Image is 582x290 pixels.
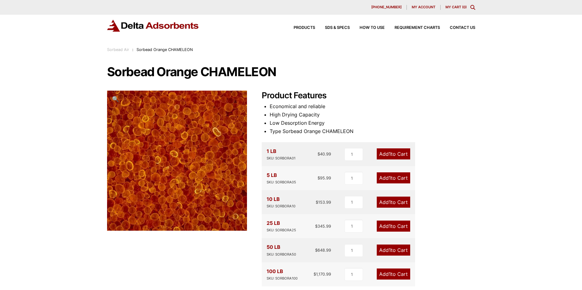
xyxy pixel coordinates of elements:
[395,26,440,30] span: Requirement Charts
[445,5,467,9] a: My Cart (0)
[267,195,295,209] div: 10 LB
[450,26,475,30] span: Contact Us
[377,245,410,256] a: Add1to Cart
[366,5,407,10] a: [PHONE_NUMBER]
[294,26,315,30] span: Products
[315,248,318,253] span: $
[360,26,385,30] span: How to Use
[412,6,435,9] span: My account
[315,224,331,229] bdi: 345.99
[377,197,410,208] a: Add1to Cart
[377,172,410,183] a: Add1to Cart
[137,47,193,52] span: Sorbead Orange CHAMELEON
[318,151,331,156] bdi: 40.99
[377,221,410,232] a: Add1to Cart
[270,111,475,119] li: High Drying Capacity
[107,91,124,108] a: View full-screen image gallery
[284,26,315,30] a: Products
[377,148,410,159] a: Add1to Cart
[267,276,298,281] div: SKU: SORBORA100
[267,155,295,161] div: SKU: SORBORA01
[267,267,298,281] div: 100 LB
[315,224,318,229] span: $
[267,171,296,185] div: 5 LB
[318,175,320,180] span: $
[314,272,331,276] bdi: 1,170.99
[315,26,350,30] a: SDS & SPECS
[314,272,316,276] span: $
[371,6,402,9] span: [PHONE_NUMBER]
[270,127,475,135] li: Type Sorbead Orange CHAMELEON
[107,47,129,52] a: Sorbead Air
[112,96,119,102] span: 🔍
[267,203,295,209] div: SKU: SORBORA10
[270,119,475,127] li: Low Desorption Energy
[389,247,391,253] span: 1
[132,47,133,52] span: :
[107,65,475,78] h1: Sorbead Orange CHAMELEON
[107,20,199,32] img: Delta Adsorbents
[407,5,441,10] a: My account
[267,219,296,233] div: 25 LB
[267,243,296,257] div: 50 LB
[316,200,331,205] bdi: 153.99
[389,271,391,277] span: 1
[267,147,295,161] div: 1 LB
[389,175,391,181] span: 1
[350,26,385,30] a: How to Use
[389,199,391,205] span: 1
[377,268,410,280] a: Add1to Cart
[267,179,296,185] div: SKU: SORBORA05
[316,200,318,205] span: $
[389,151,391,157] span: 1
[470,5,475,10] div: Toggle Modal Content
[385,26,440,30] a: Requirement Charts
[267,227,296,233] div: SKU: SORBORA25
[463,5,465,9] span: 0
[270,102,475,111] li: Economical and reliable
[325,26,350,30] span: SDS & SPECS
[389,223,391,229] span: 1
[315,248,331,253] bdi: 648.99
[318,175,331,180] bdi: 95.99
[440,26,475,30] a: Contact Us
[318,151,320,156] span: $
[262,91,475,101] h2: Product Features
[267,252,296,257] div: SKU: SORBORA50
